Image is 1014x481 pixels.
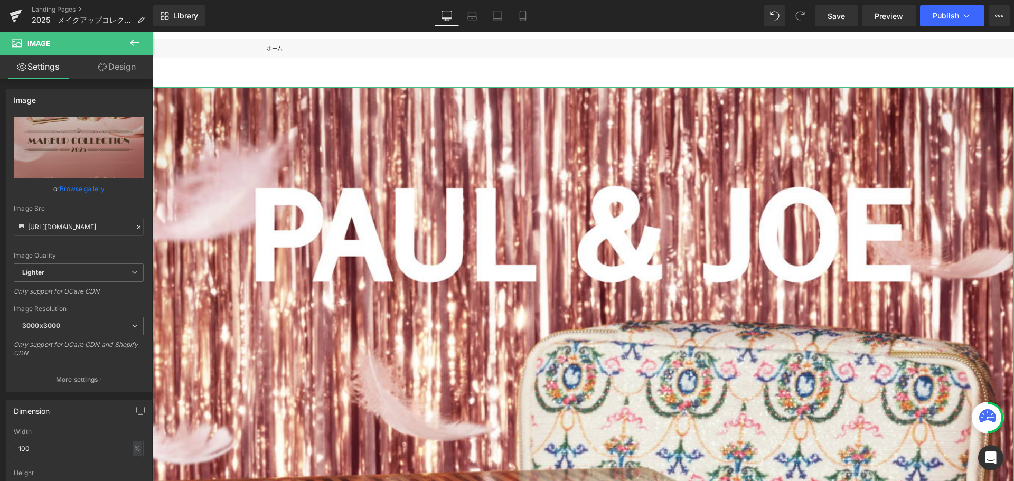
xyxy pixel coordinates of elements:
[14,287,144,303] div: Only support for UCare CDN
[79,55,155,79] a: Design
[6,367,151,392] button: More settings
[459,5,485,26] a: Laptop
[933,12,959,20] span: Publish
[485,5,510,26] a: Tablet
[862,5,916,26] a: Preview
[14,469,144,477] div: Height
[434,5,459,26] a: Desktop
[14,428,144,436] div: Width
[60,180,105,198] a: Browse gallery
[14,305,144,313] div: Image Resolution
[989,5,1010,26] button: More
[56,375,98,384] p: More settings
[978,445,1003,470] div: Open Intercom Messenger
[14,401,50,416] div: Dimension
[133,441,142,456] div: %
[920,5,984,26] button: Publish
[22,322,60,329] b: 3000x3000
[828,11,845,22] span: Save
[153,5,205,26] a: New Library
[14,183,144,194] div: or
[114,14,130,20] a: ホーム
[14,341,144,364] div: Only support for UCare CDN and Shopify CDN
[14,90,36,105] div: Image
[14,205,144,212] div: Image Src
[22,268,44,276] b: Lighter
[510,5,536,26] a: Mobile
[32,16,133,24] span: 2025 メイクアップコレクション
[790,5,811,26] button: Redo
[14,252,144,259] div: Image Quality
[173,11,198,21] span: Library
[32,5,153,14] a: Landing Pages
[27,39,50,48] span: Image
[14,440,144,457] input: auto
[764,5,785,26] button: Undo
[875,11,903,22] span: Preview
[14,218,144,236] input: Link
